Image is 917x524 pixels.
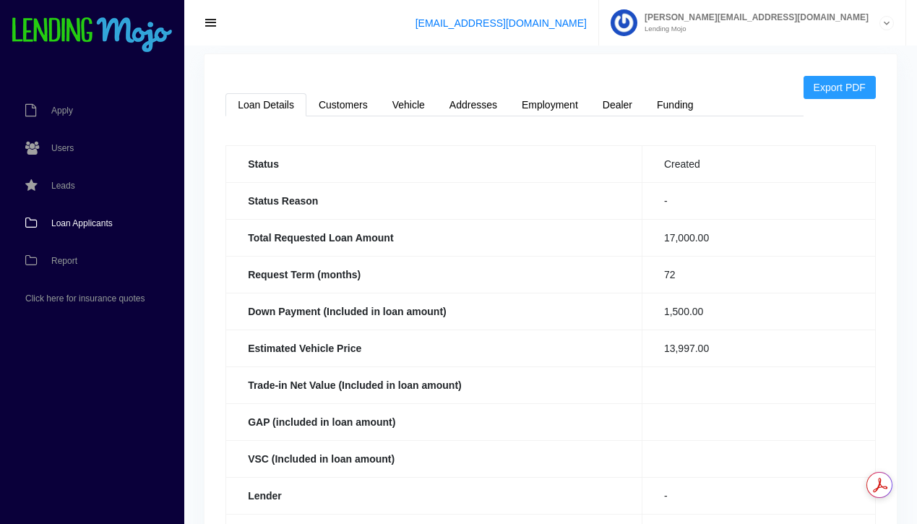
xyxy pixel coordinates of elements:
[306,93,380,116] a: Customers
[25,294,145,303] span: Click here for insurance quotes
[226,256,642,293] th: Request Term (months)
[226,477,642,514] th: Lender
[380,93,437,116] a: Vehicle
[642,145,875,182] td: Created
[416,17,587,29] a: [EMAIL_ADDRESS][DOMAIN_NAME]
[637,13,869,22] span: [PERSON_NAME][EMAIL_ADDRESS][DOMAIN_NAME]
[226,182,642,219] th: Status Reason
[642,330,875,366] td: 13,997.00
[11,17,173,53] img: logo-small.png
[642,293,875,330] td: 1,500.00
[226,219,642,256] th: Total Requested Loan Amount
[437,93,509,116] a: Addresses
[226,440,642,477] th: VSC (Included in loan amount)
[226,330,642,366] th: Estimated Vehicle Price
[225,93,306,116] a: Loan Details
[642,182,875,219] td: -
[645,93,706,116] a: Funding
[642,219,875,256] td: 17,000.00
[51,257,77,265] span: Report
[637,25,869,33] small: Lending Mojo
[642,256,875,293] td: 72
[51,106,73,115] span: Apply
[51,219,113,228] span: Loan Applicants
[51,144,74,153] span: Users
[804,76,876,99] a: Export PDF
[590,93,645,116] a: Dealer
[51,181,75,190] span: Leads
[509,93,590,116] a: Employment
[226,145,642,182] th: Status
[226,366,642,403] th: Trade-in Net Value (Included in loan amount)
[226,403,642,440] th: GAP (included in loan amount)
[642,477,875,514] td: -
[611,9,637,36] img: Profile image
[226,293,642,330] th: Down Payment (Included in loan amount)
